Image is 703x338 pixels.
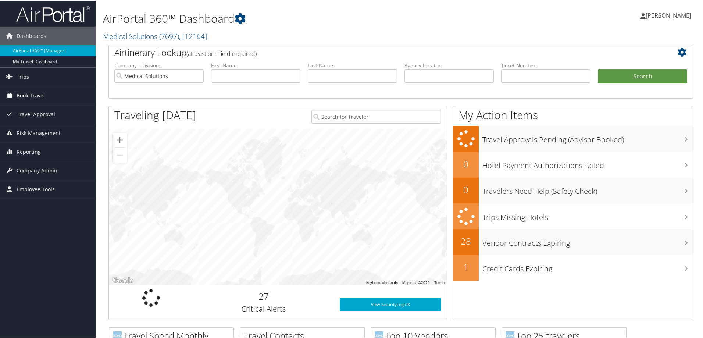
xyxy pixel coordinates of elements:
label: Company - Division: [114,61,204,68]
a: 0Travelers Need Help (Safety Check) [453,177,693,203]
h1: AirPortal 360™ Dashboard [103,10,500,26]
img: Google [111,275,135,285]
img: airportal-logo.png [16,5,90,22]
h3: Vendor Contracts Expiring [482,234,693,248]
a: [PERSON_NAME] [640,4,699,26]
span: Dashboards [17,26,46,45]
span: Risk Management [17,123,61,142]
button: Zoom in [113,132,127,147]
span: Map data ©2025 [402,280,430,284]
a: 28Vendor Contracts Expiring [453,228,693,254]
span: [PERSON_NAME] [646,11,691,19]
button: Keyboard shortcuts [366,280,398,285]
h2: 0 [453,157,479,170]
label: Agency Locator: [404,61,494,68]
span: ( 7697 ) [159,31,179,40]
h2: 1 [453,260,479,273]
a: 1Credit Cards Expiring [453,254,693,280]
button: Zoom out [113,147,127,162]
a: Terms (opens in new tab) [434,280,445,284]
a: Travel Approvals Pending (Advisor Booked) [453,125,693,151]
label: Ticket Number: [501,61,590,68]
span: (at least one field required) [186,49,257,57]
h3: Credit Cards Expiring [482,259,693,273]
span: Travel Approval [17,104,55,123]
a: 0Hotel Payment Authorizations Failed [453,151,693,177]
a: Open this area in Google Maps (opens a new window) [111,275,135,285]
h3: Critical Alerts [199,303,329,313]
a: Medical Solutions [103,31,207,40]
span: Trips [17,67,29,85]
span: Employee Tools [17,179,55,198]
h3: Trips Missing Hotels [482,208,693,222]
button: Search [598,68,687,83]
h2: 27 [199,289,329,302]
span: , [ 12164 ] [179,31,207,40]
input: Search for Traveler [311,109,441,123]
label: Last Name: [308,61,397,68]
h2: 28 [453,234,479,247]
a: View SecurityLogic® [340,297,441,310]
h2: Airtinerary Lookup [114,46,639,58]
h3: Travel Approvals Pending (Advisor Booked) [482,130,693,144]
h3: Hotel Payment Authorizations Failed [482,156,693,170]
h3: Travelers Need Help (Safety Check) [482,182,693,196]
span: Company Admin [17,161,57,179]
span: Reporting [17,142,41,160]
h1: My Action Items [453,107,693,122]
h1: Traveling [DATE] [114,107,196,122]
a: Trips Missing Hotels [453,203,693,229]
label: First Name: [211,61,300,68]
span: Book Travel [17,86,45,104]
h2: 0 [453,183,479,195]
